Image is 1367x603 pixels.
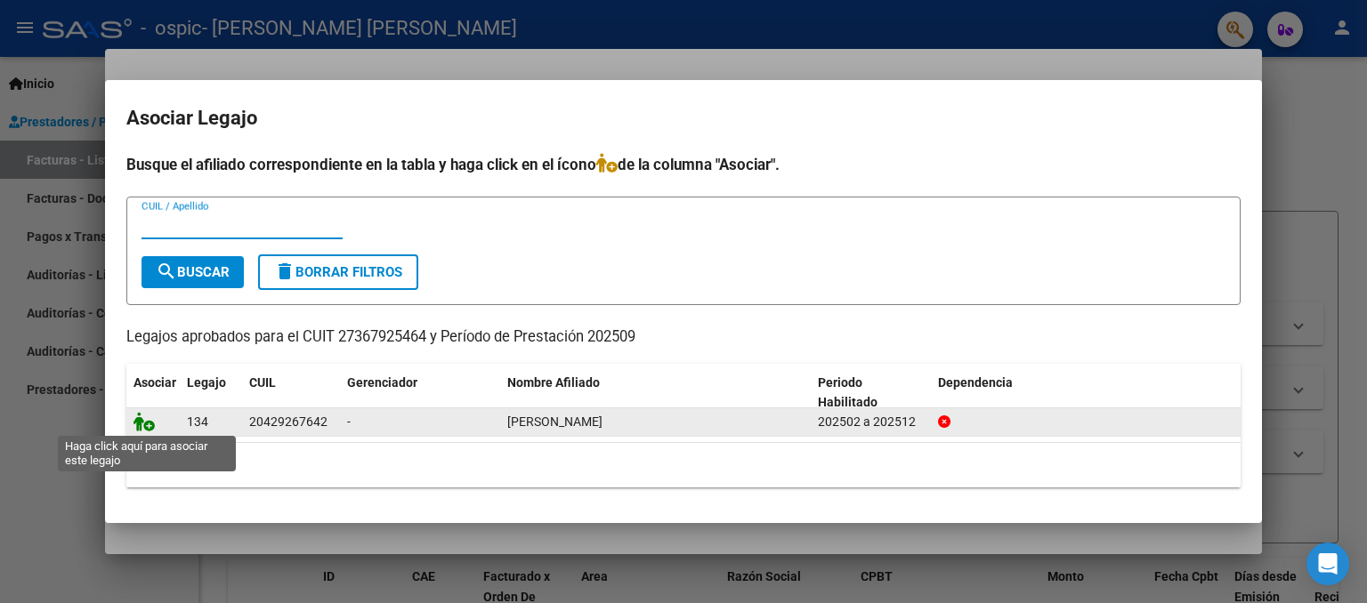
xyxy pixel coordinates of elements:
datatable-header-cell: Legajo [180,364,242,422]
span: Buscar [156,264,230,280]
span: Legajo [187,375,226,390]
span: Dependencia [938,375,1013,390]
h2: Asociar Legajo [126,101,1241,135]
datatable-header-cell: Gerenciador [340,364,500,422]
span: Periodo Habilitado [818,375,878,410]
span: ARANDA LORENZATTO SANTIAGO [507,414,603,429]
div: 1 registros [126,443,1241,487]
datatable-header-cell: Periodo Habilitado [811,364,931,422]
button: Borrar Filtros [258,254,418,290]
mat-icon: delete [274,261,295,282]
span: CUIL [249,375,276,390]
span: Asociar [133,375,176,390]
datatable-header-cell: Nombre Afiliado [500,364,811,422]
datatable-header-cell: Dependencia [931,364,1242,422]
span: - [347,414,351,429]
mat-icon: search [156,261,177,282]
span: Borrar Filtros [274,264,402,280]
button: Buscar [142,256,244,288]
datatable-header-cell: CUIL [242,364,340,422]
div: Open Intercom Messenger [1306,543,1349,585]
div: 20429267642 [249,412,328,432]
span: 134 [187,414,208,429]
span: Nombre Afiliado [507,375,600,390]
h4: Busque el afiliado correspondiente en la tabla y haga click en el ícono de la columna "Asociar". [126,153,1241,176]
datatable-header-cell: Asociar [126,364,180,422]
div: 202502 a 202512 [818,412,924,432]
span: Gerenciador [347,375,417,390]
p: Legajos aprobados para el CUIT 27367925464 y Período de Prestación 202509 [126,326,1241,349]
